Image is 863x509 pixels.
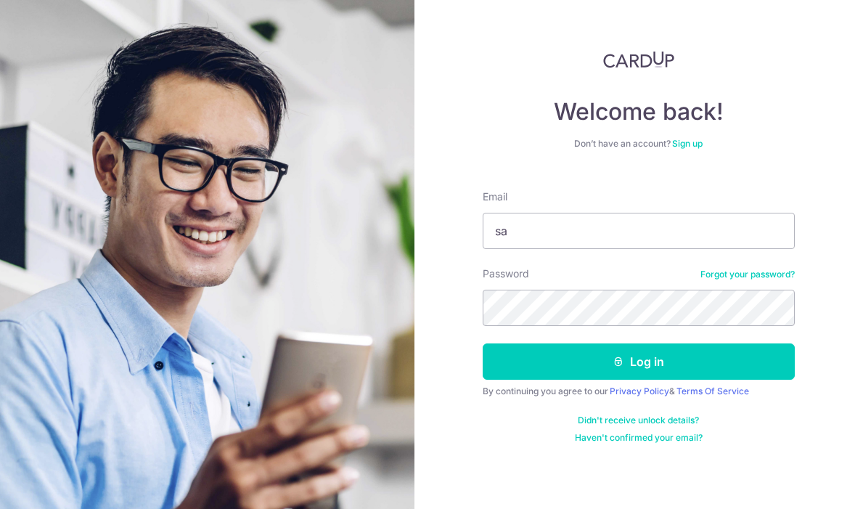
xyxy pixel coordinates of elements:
h4: Welcome back! [483,97,795,126]
label: Email [483,190,507,204]
a: Sign up [672,138,703,149]
a: Haven't confirmed your email? [575,432,703,444]
div: Don’t have an account? [483,138,795,150]
label: Password [483,266,529,281]
a: Forgot your password? [700,269,795,280]
button: Log in [483,343,795,380]
a: Didn't receive unlock details? [578,415,699,426]
input: Enter your Email [483,213,795,249]
div: By continuing you agree to our & [483,386,795,397]
a: Privacy Policy [610,386,669,396]
a: Terms Of Service [676,386,749,396]
img: CardUp Logo [603,51,674,68]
